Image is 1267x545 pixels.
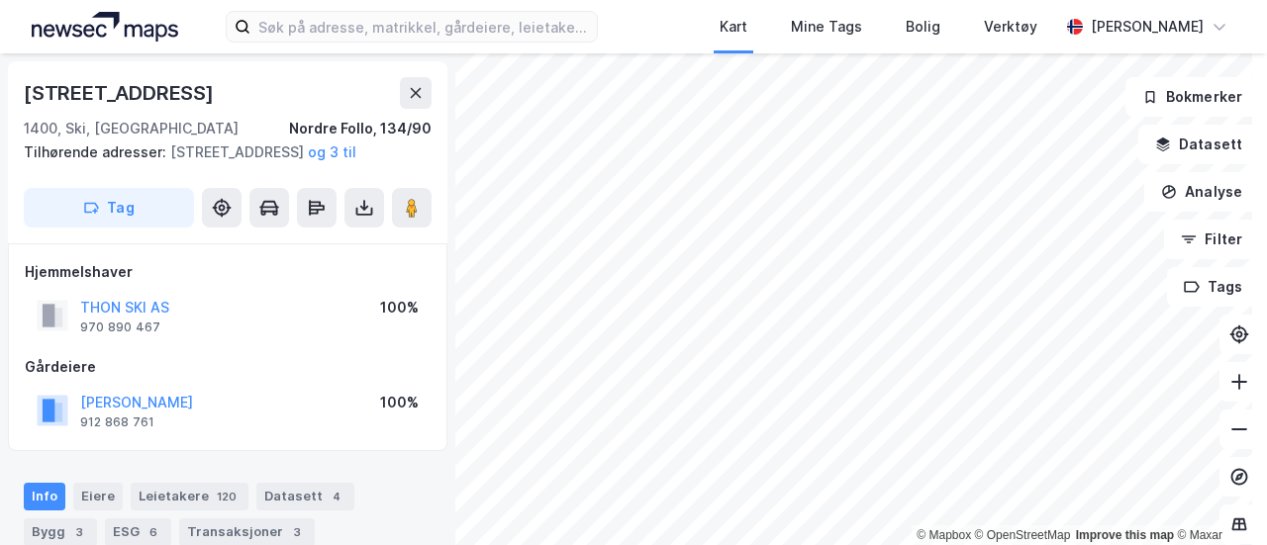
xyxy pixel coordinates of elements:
[131,483,248,510] div: Leietakere
[24,140,416,164] div: [STREET_ADDRESS]
[287,522,307,542] div: 3
[791,15,862,39] div: Mine Tags
[213,487,241,506] div: 120
[73,483,123,510] div: Eiere
[984,15,1037,39] div: Verktøy
[32,12,178,42] img: logo.a4113a55bc3d86da70a041830d287a7e.svg
[25,355,431,379] div: Gårdeiere
[80,414,154,430] div: 912 868 761
[24,77,218,109] div: [STREET_ADDRESS]
[1144,172,1259,212] button: Analyse
[975,528,1071,542] a: OpenStreetMap
[327,487,346,506] div: 4
[24,483,65,510] div: Info
[80,319,160,335] div: 970 890 467
[24,117,239,140] div: 1400, Ski, [GEOGRAPHIC_DATA]
[24,188,194,227] button: Tag
[1167,267,1259,307] button: Tags
[1168,450,1267,545] iframe: Chat Widget
[380,296,419,319] div: 100%
[69,522,89,542] div: 3
[24,143,170,160] span: Tilhørende adresser:
[1076,528,1174,542] a: Improve this map
[1125,77,1259,117] button: Bokmerker
[1138,125,1259,164] button: Datasett
[289,117,432,140] div: Nordre Follo, 134/90
[256,483,354,510] div: Datasett
[1091,15,1204,39] div: [PERSON_NAME]
[25,260,431,284] div: Hjemmelshaver
[917,528,971,542] a: Mapbox
[250,12,597,42] input: Søk på adresse, matrikkel, gårdeiere, leietakere eller personer
[1164,220,1259,259] button: Filter
[720,15,747,39] div: Kart
[380,391,419,414] div: 100%
[906,15,940,39] div: Bolig
[144,522,163,542] div: 6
